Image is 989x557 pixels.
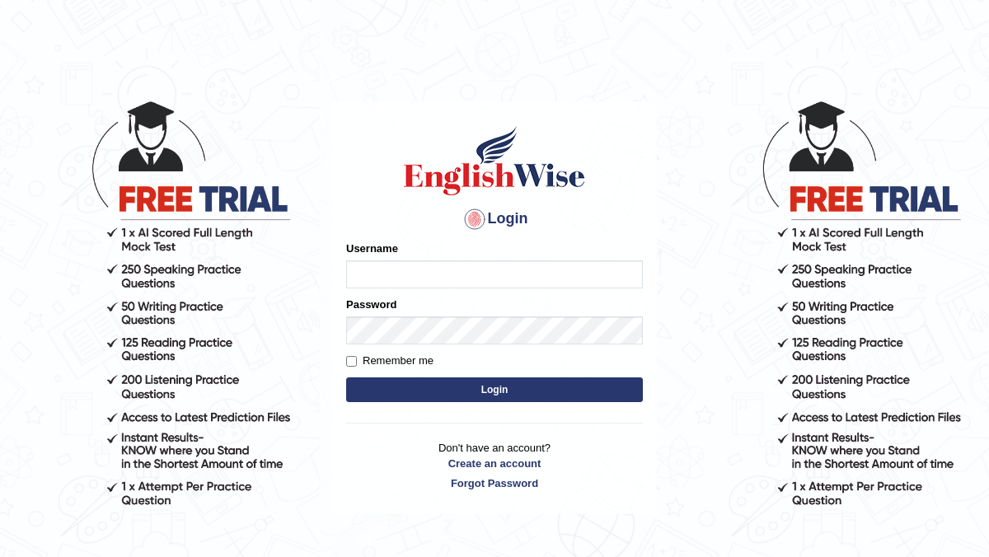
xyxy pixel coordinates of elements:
[346,456,643,471] a: Create an account
[346,440,643,491] p: Don't have an account?
[346,377,643,402] button: Login
[346,297,396,312] label: Password
[401,124,588,198] img: Logo of English Wise sign in for intelligent practice with AI
[346,241,398,256] label: Username
[346,475,643,491] a: Forgot Password
[346,353,434,369] label: Remember me
[346,206,643,232] h4: Login
[346,356,357,367] input: Remember me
